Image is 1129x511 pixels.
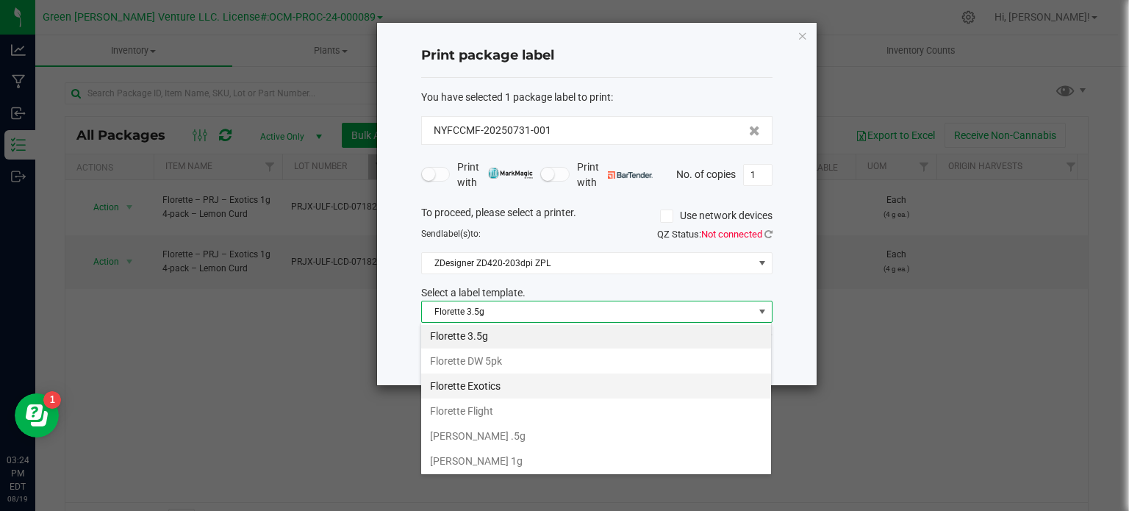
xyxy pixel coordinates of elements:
[421,229,481,239] span: Send to:
[421,399,771,424] li: Florette Flight
[434,123,551,138] span: NYFCCMF-20250731-001
[15,393,59,437] iframe: Resource center
[421,449,771,474] li: [PERSON_NAME] 1g
[410,285,784,301] div: Select a label template.
[701,229,762,240] span: Not connected
[457,160,533,190] span: Print with
[660,208,773,224] label: Use network devices
[441,229,470,239] span: label(s)
[488,168,533,179] img: mark_magic_cybra.png
[421,374,771,399] li: Florette Exotics
[421,90,773,105] div: :
[421,349,771,374] li: Florette DW 5pk
[421,91,611,103] span: You have selected 1 package label to print
[577,160,653,190] span: Print with
[422,301,753,322] span: Florette 3.5g
[422,253,753,274] span: ZDesigner ZD420-203dpi ZPL
[43,391,61,409] iframe: Resource center unread badge
[421,424,771,449] li: [PERSON_NAME] .5g
[421,324,771,349] li: Florette 3.5g
[421,46,773,65] h4: Print package label
[676,168,736,179] span: No. of copies
[608,171,653,179] img: bartender.png
[410,205,784,227] div: To proceed, please select a printer.
[657,229,773,240] span: QZ Status:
